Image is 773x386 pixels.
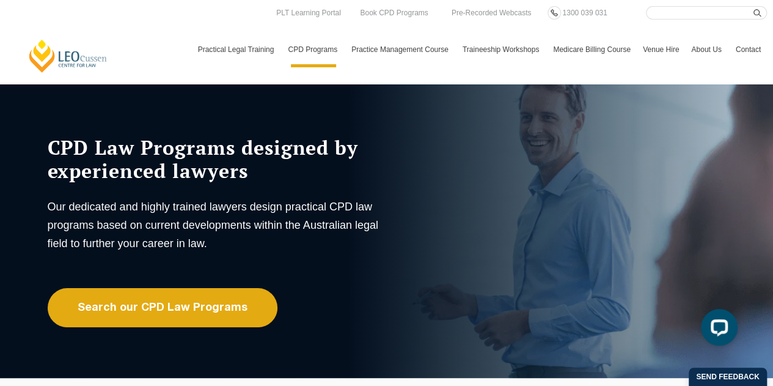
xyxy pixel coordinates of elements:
[48,288,277,327] a: Search our CPD Law Programs
[637,32,685,67] a: Venue Hire
[27,39,109,73] a: [PERSON_NAME] Centre for Law
[48,198,384,253] p: Our dedicated and highly trained lawyers design practical CPD law programs based on current devel...
[691,304,742,355] iframe: LiveChat chat widget
[559,6,610,20] a: 1300 039 031
[282,32,345,67] a: CPD Programs
[192,32,282,67] a: Practical Legal Training
[562,9,607,17] span: 1300 039 031
[345,32,456,67] a: Practice Management Course
[449,6,535,20] a: Pre-Recorded Webcasts
[48,136,384,182] h1: CPD Law Programs designed by experienced lawyers
[357,6,431,20] a: Book CPD Programs
[547,32,637,67] a: Medicare Billing Course
[730,32,767,67] a: Contact
[273,6,344,20] a: PLT Learning Portal
[685,32,729,67] a: About Us
[456,32,547,67] a: Traineeship Workshops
